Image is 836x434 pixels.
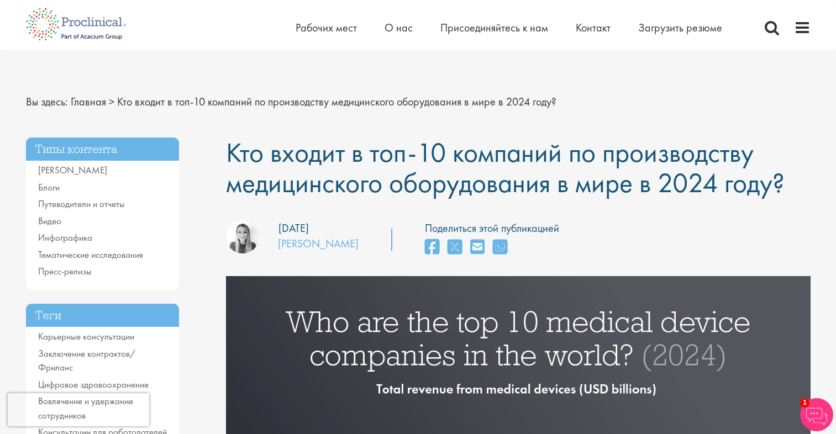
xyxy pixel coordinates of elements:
a: Тематические исследования [38,248,143,261]
a: Поделиться на Facebook [425,236,439,260]
a: Заключение контрактов/Фриланс [38,347,135,374]
a: Поделиться в приложении Whats [493,236,507,260]
a: Ссылка на навигационную цепочку [71,94,106,109]
span: Кто входит в топ-10 компаний по производству медицинского оборудования в мире в 2024 году? [117,94,556,109]
a: Путеводители и отчеты [38,198,125,210]
img: Чат-бот [800,398,833,431]
span: > [109,94,114,109]
iframe: reCAPTCHA [8,393,149,426]
h3: Типы контента [26,137,180,161]
a: Контакт [576,20,611,35]
a: Пресс-релизы [38,265,92,277]
a: Присоединяйтесь к нам [440,20,548,35]
a: Поделиться в Twitter [448,236,462,260]
a: Загрузить резюме [638,20,722,35]
label: Поделиться этой публикацией [425,220,559,236]
a: Поделиться по электронной почте [470,236,485,260]
a: Карьерные консультации [38,330,134,342]
a: [PERSON_NAME] [278,236,359,251]
a: Блоги [38,181,60,193]
a: Рабочих мест [296,20,357,35]
span: Кто входит в топ-10 компаний по производству медицинского оборудования в мире в 2024 году? [226,135,785,200]
a: Видео [38,215,61,227]
a: О нас [385,20,413,35]
font: [DATE] [278,221,309,235]
a: Цифровое здравоохранение [38,378,149,390]
img: Ханна Берк [226,220,259,253]
a: [PERSON_NAME] [38,164,107,176]
a: Инфографика [38,231,92,244]
span: 1 [800,398,809,407]
h3: Теги [26,304,180,327]
span: Вы здесь: [26,94,68,109]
